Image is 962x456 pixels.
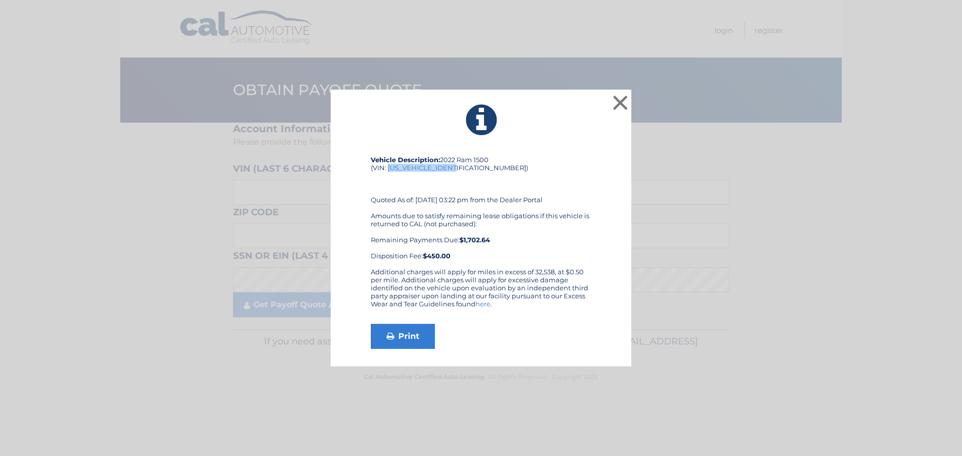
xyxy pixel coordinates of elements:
[371,268,591,316] div: Additional charges will apply for miles in excess of 32,538, at $0.50 per mile. Additional charge...
[371,324,435,349] a: Print
[475,300,491,308] a: here
[610,93,630,113] button: ×
[371,212,591,260] div: Amounts due to satisfy remaining lease obligations if this vehicle is returned to CAL (not purcha...
[371,156,591,268] div: 2022 Ram 1500 (VIN: [US_VEHICLE_IDENTIFICATION_NUMBER]) Quoted As of: [DATE] 03:22 pm from the De...
[371,156,440,164] strong: Vehicle Description:
[423,252,450,260] strong: $450.00
[459,236,490,244] b: $1,702.64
